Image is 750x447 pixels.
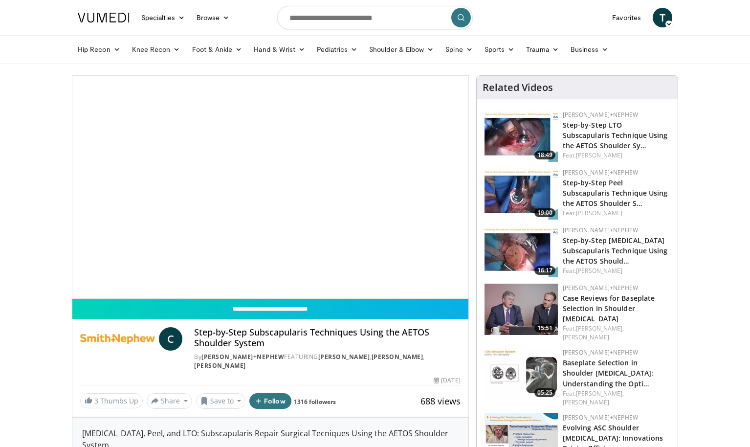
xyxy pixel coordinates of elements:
[563,284,638,292] a: [PERSON_NAME]+Nephew
[201,353,284,361] a: [PERSON_NAME]+Nephew
[147,393,192,409] button: Share
[576,389,624,398] a: [PERSON_NAME],
[563,120,668,150] a: Step-by-Step LTO Subscapularis Technique Using the AETOS Shoulder Sy…
[72,76,468,299] video-js: Video Player
[534,266,555,275] span: 16:17
[565,40,615,59] a: Business
[440,40,478,59] a: Spine
[534,388,555,397] span: 05:25
[563,389,670,407] div: Feat.
[483,82,553,93] h4: Related Videos
[248,40,311,59] a: Hand & Wrist
[485,348,558,400] a: 05:25
[485,226,558,277] img: ca45cbb5-4e2d-4a89-993c-d0571e41d102.150x105_q85_crop-smart_upscale.jpg
[576,324,624,333] a: [PERSON_NAME],
[576,151,622,159] a: [PERSON_NAME]
[563,398,609,406] a: [PERSON_NAME]
[534,324,555,333] span: 15:51
[196,393,246,409] button: Save to
[80,327,155,351] img: Smith+Nephew
[318,353,370,361] a: [PERSON_NAME]
[563,151,670,160] div: Feat.
[277,6,473,29] input: Search topics, interventions
[563,178,668,208] a: Step-by-Step Peel Subscapularis Technique Using the AETOS Shoulder S…
[534,208,555,217] span: 19:00
[563,209,670,218] div: Feat.
[563,333,609,341] a: [PERSON_NAME]
[159,327,182,351] a: C
[485,284,558,335] a: 15:51
[363,40,440,59] a: Shoulder & Elbow
[194,361,246,370] a: [PERSON_NAME]
[563,267,670,275] div: Feat.
[479,40,521,59] a: Sports
[485,111,558,162] a: 18:49
[520,40,565,59] a: Trauma
[606,8,647,27] a: Favorites
[534,151,555,159] span: 18:49
[249,393,291,409] button: Follow
[576,267,622,275] a: [PERSON_NAME]
[194,353,460,370] div: By FEATURING , ,
[72,40,126,59] a: Hip Recon
[372,353,423,361] a: [PERSON_NAME]
[563,111,638,119] a: [PERSON_NAME]+Nephew
[563,236,668,266] a: Step-by-Step [MEDICAL_DATA] Subscapularis Technique Using the AETOS Should…
[485,111,558,162] img: 5fb50d2e-094e-471e-87f5-37e6246062e2.150x105_q85_crop-smart_upscale.jpg
[563,324,670,342] div: Feat.
[420,395,461,407] span: 688 views
[485,168,558,220] img: b20f33db-e2ef-4fba-9ed7-2022b8b6c9a2.150x105_q85_crop-smart_upscale.jpg
[485,348,558,400] img: 4b15b7a9-a58b-4518-b73d-b60939e2e08b.150x105_q85_crop-smart_upscale.jpg
[311,40,363,59] a: Pediatrics
[563,358,653,388] a: Baseplate Selection in Shoulder [MEDICAL_DATA]: Understanding the Opti…
[80,393,143,408] a: 3 Thumbs Up
[485,168,558,220] a: 19:00
[485,226,558,277] a: 16:17
[563,348,638,357] a: [PERSON_NAME]+Nephew
[485,284,558,335] img: f00e741d-fb3a-4d21-89eb-19e7839cb837.150x105_q85_crop-smart_upscale.jpg
[576,209,622,217] a: [PERSON_NAME]
[135,8,191,27] a: Specialties
[563,226,638,234] a: [PERSON_NAME]+Nephew
[294,398,336,406] a: 1316 followers
[94,396,98,405] span: 3
[186,40,248,59] a: Foot & Ankle
[194,327,460,348] h4: Step-by-Step Subscapularis Techniques Using the AETOS Shoulder System
[126,40,186,59] a: Knee Recon
[78,13,130,22] img: VuMedi Logo
[563,293,655,323] a: Case Reviews for Baseplate Selection in Shoulder [MEDICAL_DATA]
[191,8,236,27] a: Browse
[653,8,672,27] a: T
[563,168,638,177] a: [PERSON_NAME]+Nephew
[563,413,638,422] a: [PERSON_NAME]+Nephew
[434,376,460,385] div: [DATE]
